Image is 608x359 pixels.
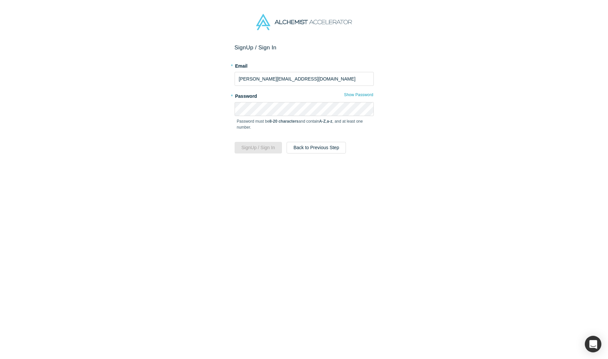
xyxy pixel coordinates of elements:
strong: a-z [327,119,332,124]
img: Alchemist Accelerator Logo [256,14,352,30]
h2: Sign Up / Sign In [235,44,374,51]
label: Email [235,60,374,70]
button: SignUp / Sign In [235,142,282,153]
label: Password [235,90,374,100]
strong: 8-20 characters [269,119,299,124]
button: Back to Previous Step [287,142,346,153]
strong: A-Z [319,119,326,124]
p: Password must be and contain , , and at least one number. [237,118,371,130]
button: Show Password [344,90,373,99]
